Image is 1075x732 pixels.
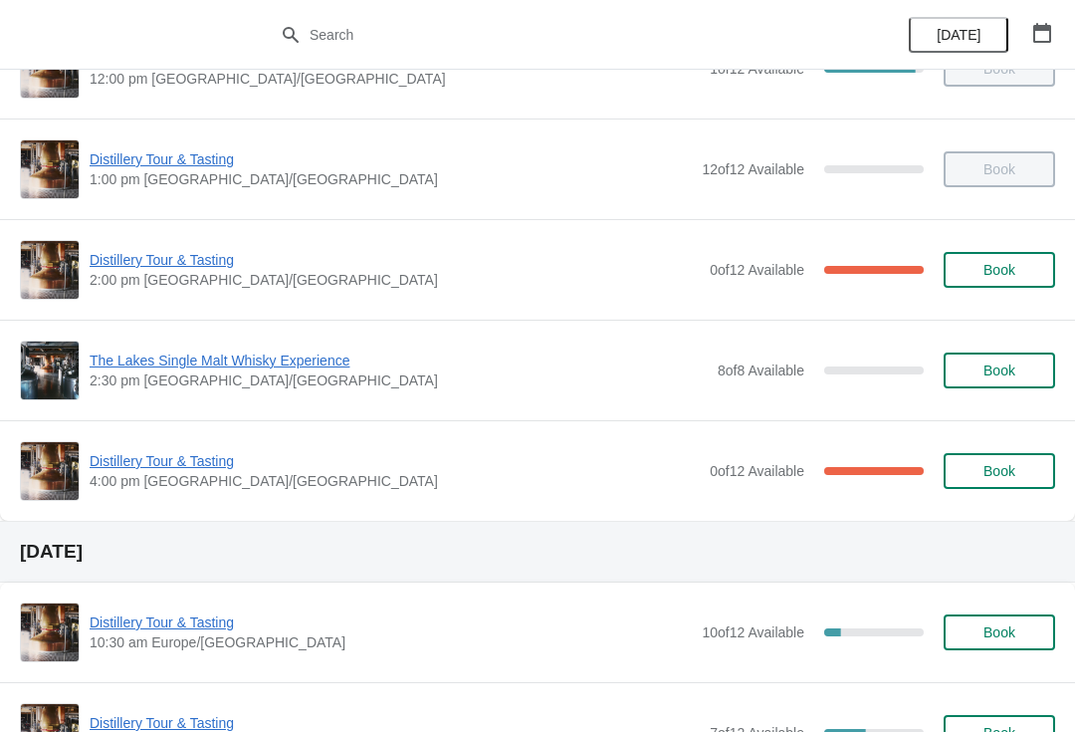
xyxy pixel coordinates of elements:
[90,451,700,471] span: Distillery Tour & Tasting
[90,471,700,491] span: 4:00 pm [GEOGRAPHIC_DATA]/[GEOGRAPHIC_DATA]
[983,463,1015,479] span: Book
[21,241,79,299] img: Distillery Tour & Tasting | | 2:00 pm Europe/London
[90,69,700,89] span: 12:00 pm [GEOGRAPHIC_DATA]/[GEOGRAPHIC_DATA]
[309,17,806,53] input: Search
[702,624,804,640] span: 10 of 12 Available
[90,250,700,270] span: Distillery Tour & Tasting
[944,453,1055,489] button: Book
[937,27,980,43] span: [DATE]
[90,169,692,189] span: 1:00 pm [GEOGRAPHIC_DATA]/[GEOGRAPHIC_DATA]
[983,624,1015,640] span: Book
[983,262,1015,278] span: Book
[90,270,700,290] span: 2:00 pm [GEOGRAPHIC_DATA]/[GEOGRAPHIC_DATA]
[21,342,79,399] img: The Lakes Single Malt Whisky Experience | | 2:30 pm Europe/London
[90,370,708,390] span: 2:30 pm [GEOGRAPHIC_DATA]/[GEOGRAPHIC_DATA]
[90,351,708,370] span: The Lakes Single Malt Whisky Experience
[20,542,1055,562] h2: [DATE]
[702,161,804,177] span: 12 of 12 Available
[710,262,804,278] span: 0 of 12 Available
[90,149,692,169] span: Distillery Tour & Tasting
[21,604,79,661] img: Distillery Tour & Tasting | | 10:30 am Europe/London
[909,17,1008,53] button: [DATE]
[983,363,1015,378] span: Book
[21,140,79,198] img: Distillery Tour & Tasting | | 1:00 pm Europe/London
[944,252,1055,288] button: Book
[21,442,79,500] img: Distillery Tour & Tasting | | 4:00 pm Europe/London
[718,363,804,378] span: 8 of 8 Available
[944,353,1055,388] button: Book
[944,614,1055,650] button: Book
[710,463,804,479] span: 0 of 12 Available
[90,632,692,652] span: 10:30 am Europe/[GEOGRAPHIC_DATA]
[90,612,692,632] span: Distillery Tour & Tasting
